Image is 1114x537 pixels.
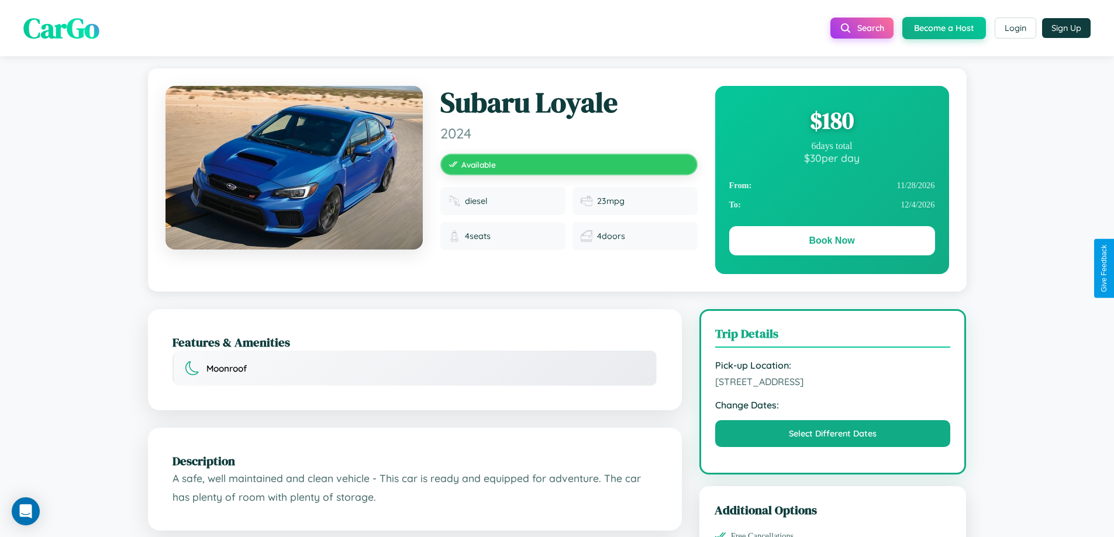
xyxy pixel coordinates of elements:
[597,196,625,206] span: 23 mpg
[729,105,935,136] div: $ 180
[729,200,741,210] strong: To:
[830,18,894,39] button: Search
[729,176,935,195] div: 11 / 28 / 2026
[715,325,951,348] h3: Trip Details
[449,230,460,242] img: Seats
[440,86,698,120] h1: Subaru Loyale
[729,195,935,214] div: 12 / 4 / 2026
[440,124,698,142] span: 2024
[729,181,752,190] strong: From:
[597,231,625,241] span: 4 doors
[581,195,592,207] img: Fuel efficiency
[995,18,1036,39] button: Login
[715,399,951,411] strong: Change Dates:
[902,17,986,39] button: Become a Host
[173,469,657,506] p: A safe, well maintained and clean vehicle - This car is ready and equipped for adventure. The car...
[465,231,491,241] span: 4 seats
[581,230,592,242] img: Doors
[729,141,935,151] div: 6 days total
[206,363,247,374] span: Moonroof
[173,334,657,351] h2: Features & Amenities
[1100,245,1108,292] div: Give Feedback
[1042,18,1091,38] button: Sign Up
[715,420,951,447] button: Select Different Dates
[715,359,951,371] strong: Pick-up Location:
[715,376,951,387] span: [STREET_ADDRESS]
[12,497,40,525] div: Open Intercom Messenger
[449,195,460,207] img: Fuel type
[165,86,423,250] img: Subaru Loyale 2024
[715,501,951,518] h3: Additional Options
[465,196,488,206] span: diesel
[461,160,496,169] span: Available
[729,151,935,164] div: $ 30 per day
[23,9,99,47] span: CarGo
[729,226,935,255] button: Book Now
[173,452,657,469] h2: Description
[857,23,884,33] span: Search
